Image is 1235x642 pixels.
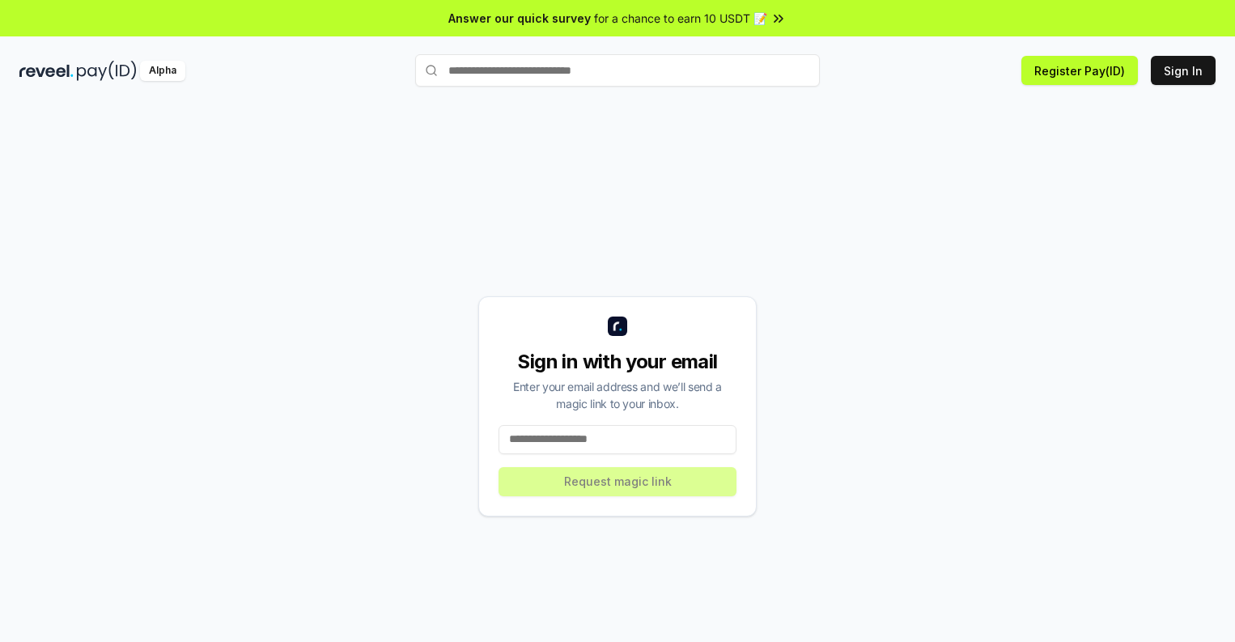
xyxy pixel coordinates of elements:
button: Register Pay(ID) [1021,56,1138,85]
img: reveel_dark [19,61,74,81]
img: pay_id [77,61,137,81]
div: Alpha [140,61,185,81]
div: Sign in with your email [499,349,736,375]
div: Enter your email address and we’ll send a magic link to your inbox. [499,378,736,412]
button: Sign In [1151,56,1216,85]
span: Answer our quick survey [448,10,591,27]
span: for a chance to earn 10 USDT 📝 [594,10,767,27]
img: logo_small [608,317,627,336]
